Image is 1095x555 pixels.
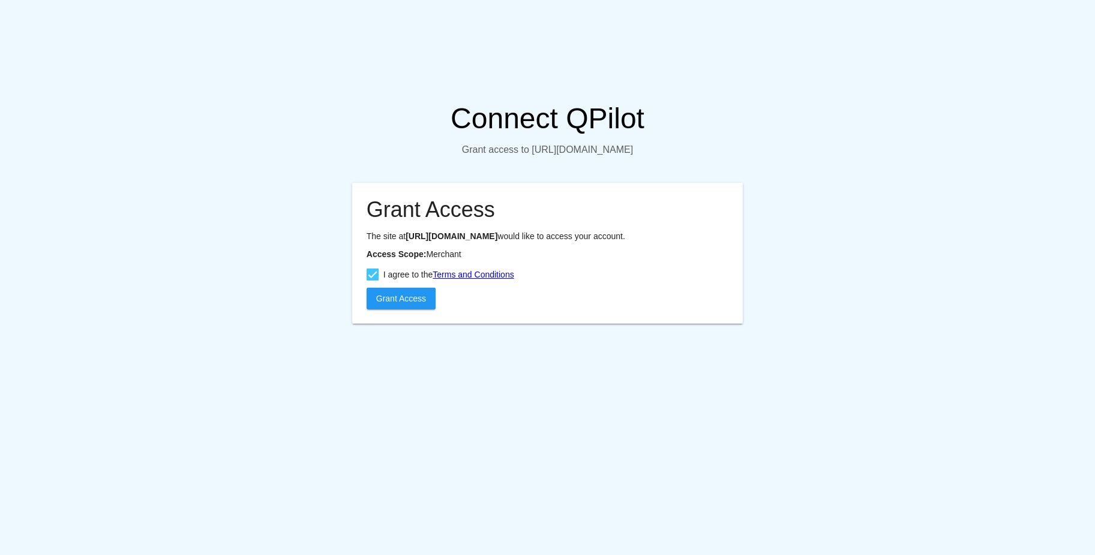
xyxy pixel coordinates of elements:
button: Grant Access [367,288,436,309]
span: I agree to the [383,267,514,282]
p: Merchant [367,249,728,259]
h1: Connect QPilot [352,102,743,135]
span: Grant Access [376,294,426,303]
p: Grant access to [URL][DOMAIN_NAME] [352,144,743,155]
strong: Access Scope: [367,249,427,259]
strong: [URL][DOMAIN_NAME] [406,231,497,241]
h2: Grant Access [367,197,728,222]
a: Terms and Conditions [433,270,514,279]
p: The site at would like to access your account. [367,231,728,241]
